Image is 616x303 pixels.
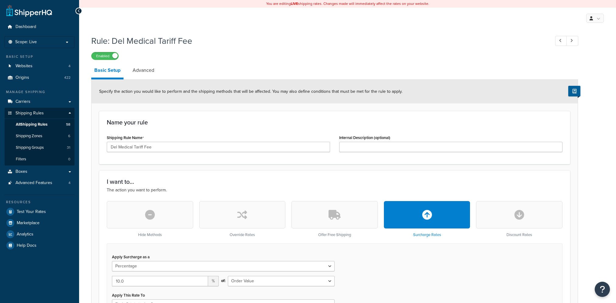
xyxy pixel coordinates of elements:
span: Shipping Groups [16,145,44,150]
p: The action you want to perform. [107,187,562,193]
div: Resources [5,200,75,205]
span: Marketplace [17,221,40,226]
span: Test Your Rates [17,209,46,214]
a: Analytics [5,229,75,240]
li: Origins [5,72,75,83]
li: Shipping Rules [5,108,75,165]
a: Filters0 [5,154,75,165]
span: Shipping Zones [16,134,42,139]
a: Origins422 [5,72,75,83]
div: Offer Free Shipping [291,201,378,237]
span: Specify the action you would like to perform and the shipping methods that will be affected. You ... [99,88,402,95]
li: Shipping Zones [5,131,75,142]
a: Help Docs [5,240,75,251]
a: Shipping Rules [5,108,75,119]
a: Previous Record [555,36,567,46]
div: Hide Methods [107,201,193,237]
a: AllShipping Rules58 [5,119,75,130]
label: Shipping Rule Name [107,135,144,140]
li: Filters [5,154,75,165]
span: Advanced Features [16,180,52,186]
a: Shipping Groups31 [5,142,75,153]
a: Marketplace [5,218,75,228]
span: Scope: Live [15,40,37,45]
label: Apply This Rate To [112,293,145,298]
a: Carriers [5,96,75,107]
div: Discount Rates [476,201,562,237]
span: Filters [16,157,26,162]
a: Test Your Rates [5,206,75,217]
span: Boxes [16,169,27,174]
span: Analytics [17,232,33,237]
div: Override Rates [199,201,286,237]
span: Origins [16,75,29,80]
h1: Rule: Del Medical Tariff Fee [91,35,544,47]
span: 422 [64,75,71,80]
span: of: [221,277,225,285]
label: Apply Surcharge as a [112,255,150,259]
span: 58 [66,122,70,127]
span: 4 [68,180,71,186]
b: LIVE [291,1,298,6]
li: Advanced Features [5,177,75,189]
span: Carriers [16,99,30,104]
li: Shipping Groups [5,142,75,153]
span: 0 [68,157,70,162]
div: Basic Setup [5,54,75,59]
span: Websites [16,64,33,69]
h3: I want to... [107,178,562,185]
span: 4 [68,64,71,69]
a: Advanced Features4 [5,177,75,189]
span: All Shipping Rules [16,122,47,127]
div: Manage Shipping [5,89,75,95]
span: Dashboard [16,24,36,30]
span: Help Docs [17,243,37,248]
h3: Name your rule [107,119,562,126]
span: % [208,276,219,286]
a: Dashboard [5,21,75,33]
a: Next Record [566,36,578,46]
button: Open Resource Center [595,282,610,297]
label: Internal Description (optional) [339,135,390,140]
a: Boxes [5,166,75,177]
span: 6 [68,134,70,139]
a: Websites4 [5,61,75,72]
div: Surcharge Rates [384,201,470,237]
a: Shipping Zones6 [5,131,75,142]
a: Advanced [130,63,157,78]
span: 31 [67,145,70,150]
a: Basic Setup [91,63,124,79]
li: Websites [5,61,75,72]
button: Show Help Docs [568,86,580,96]
label: Enabled [92,52,118,60]
span: Shipping Rules [16,111,44,116]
